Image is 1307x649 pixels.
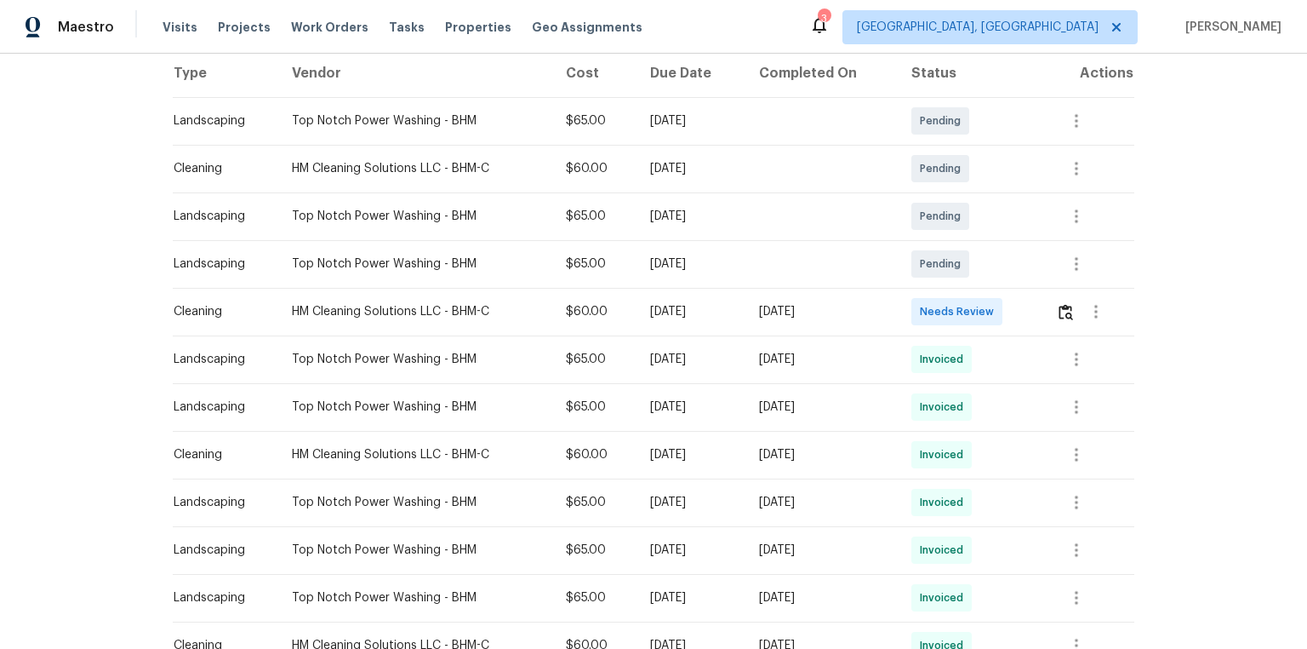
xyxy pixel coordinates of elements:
[291,19,368,36] span: Work Orders
[292,112,539,129] div: Top Notch Power Washing - BHM
[759,399,885,416] div: [DATE]
[552,49,636,97] th: Cost
[218,19,271,36] span: Projects
[920,160,967,177] span: Pending
[920,399,970,416] span: Invoiced
[857,19,1099,36] span: [GEOGRAPHIC_DATA], [GEOGRAPHIC_DATA]
[292,303,539,320] div: HM Cleaning Solutions LLC - BHM-C
[292,256,539,273] div: Top Notch Power Washing - BHM
[898,49,1042,97] th: Status
[759,542,885,559] div: [DATE]
[566,589,623,606] div: $65.00
[759,351,885,368] div: [DATE]
[1179,19,1281,36] span: [PERSON_NAME]
[566,160,623,177] div: $60.00
[566,256,623,273] div: $65.00
[920,446,970,463] span: Invoiced
[920,112,967,129] span: Pending
[566,542,623,559] div: $65.00
[174,399,265,416] div: Landscaping
[566,494,623,511] div: $65.00
[58,19,114,36] span: Maestro
[174,160,265,177] div: Cleaning
[389,21,425,33] span: Tasks
[920,256,967,273] span: Pending
[745,49,899,97] th: Completed On
[920,208,967,225] span: Pending
[173,49,278,97] th: Type
[920,351,970,368] span: Invoiced
[566,351,623,368] div: $65.00
[759,303,885,320] div: [DATE]
[292,208,539,225] div: Top Notch Power Washing - BHM
[650,160,731,177] div: [DATE]
[920,303,1001,320] span: Needs Review
[566,446,623,463] div: $60.00
[292,399,539,416] div: Top Notch Power Washing - BHM
[650,112,731,129] div: [DATE]
[650,494,731,511] div: [DATE]
[1059,304,1073,320] img: Review Icon
[636,49,745,97] th: Due Date
[445,19,511,36] span: Properties
[759,446,885,463] div: [DATE]
[174,494,265,511] div: Landscaping
[650,351,731,368] div: [DATE]
[650,208,731,225] div: [DATE]
[174,112,265,129] div: Landscaping
[174,351,265,368] div: Landscaping
[163,19,197,36] span: Visits
[174,542,265,559] div: Landscaping
[650,399,731,416] div: [DATE]
[650,256,731,273] div: [DATE]
[650,303,731,320] div: [DATE]
[292,446,539,463] div: HM Cleaning Solutions LLC - BHM-C
[920,542,970,559] span: Invoiced
[650,542,731,559] div: [DATE]
[920,589,970,606] span: Invoiced
[292,542,539,559] div: Top Notch Power Washing - BHM
[566,208,623,225] div: $65.00
[566,399,623,416] div: $65.00
[292,160,539,177] div: HM Cleaning Solutions LLC - BHM-C
[532,19,642,36] span: Geo Assignments
[292,494,539,511] div: Top Notch Power Washing - BHM
[759,589,885,606] div: [DATE]
[292,589,539,606] div: Top Notch Power Washing - BHM
[650,446,731,463] div: [DATE]
[566,112,623,129] div: $65.00
[174,589,265,606] div: Landscaping
[174,256,265,273] div: Landscaping
[174,208,265,225] div: Landscaping
[174,446,265,463] div: Cleaning
[292,351,539,368] div: Top Notch Power Washing - BHM
[1042,49,1134,97] th: Actions
[650,589,731,606] div: [DATE]
[1056,291,1076,332] button: Review Icon
[920,494,970,511] span: Invoiced
[818,10,830,27] div: 3
[174,303,265,320] div: Cleaning
[759,494,885,511] div: [DATE]
[566,303,623,320] div: $60.00
[278,49,553,97] th: Vendor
